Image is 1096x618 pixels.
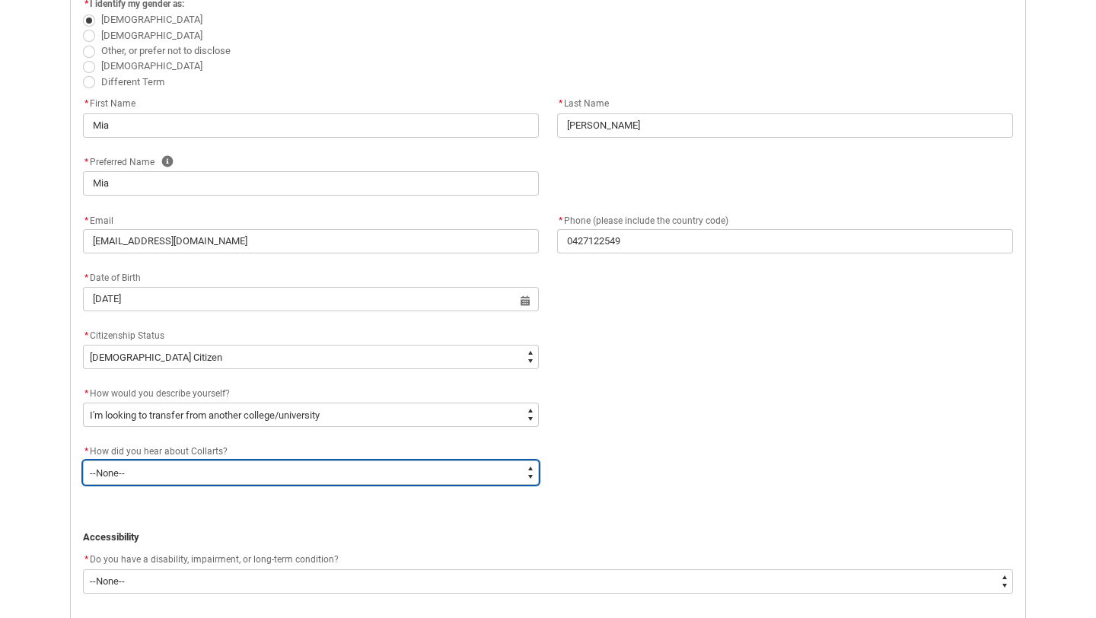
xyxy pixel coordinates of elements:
input: +61 400 000 000 [557,229,1013,253]
span: Other, or prefer not to disclose [101,45,231,56]
span: [DEMOGRAPHIC_DATA] [101,14,202,25]
span: Preferred Name [83,157,155,167]
label: Email [83,211,119,228]
abbr: required [84,215,88,226]
abbr: required [84,272,88,283]
abbr: required [84,446,88,457]
span: Do you have a disability, impairment, or long-term condition? [90,554,339,565]
span: Last Name [557,98,609,109]
abbr: required [559,215,562,226]
span: First Name [83,98,135,109]
input: you@example.com [83,229,539,253]
label: Phone (please include the country code) [557,211,734,228]
span: Citizenship Status [90,330,164,341]
abbr: required [84,98,88,109]
strong: Accessibility [83,531,139,543]
abbr: required [84,554,88,565]
abbr: required [84,157,88,167]
span: How would you describe yourself? [90,388,230,399]
abbr: required [84,330,88,341]
span: Different Term [101,76,164,88]
abbr: required [559,98,562,109]
span: How did you hear about Collarts? [90,446,228,457]
span: [DEMOGRAPHIC_DATA] [101,30,202,41]
span: [DEMOGRAPHIC_DATA] [101,60,202,72]
span: Date of Birth [83,272,141,283]
abbr: required [84,388,88,399]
